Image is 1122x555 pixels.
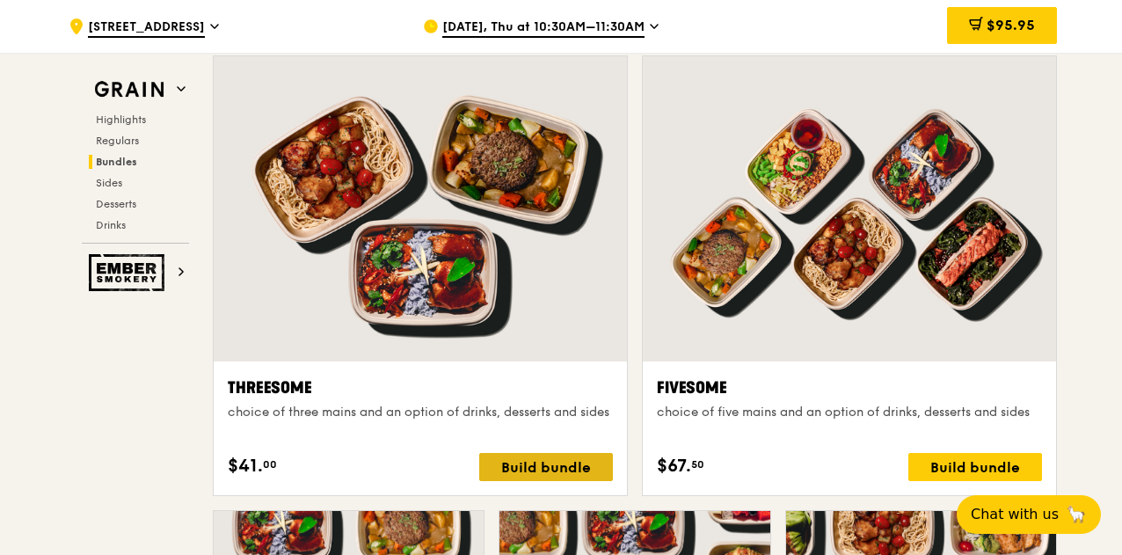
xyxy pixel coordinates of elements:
[96,198,136,210] span: Desserts
[657,376,1042,400] div: Fivesome
[228,404,613,421] div: choice of three mains and an option of drinks, desserts and sides
[657,453,691,479] span: $67.
[971,504,1059,525] span: Chat with us
[89,254,170,291] img: Ember Smokery web logo
[957,495,1101,534] button: Chat with us🦙
[228,453,263,479] span: $41.
[96,219,126,231] span: Drinks
[1066,504,1087,525] span: 🦙
[96,177,122,189] span: Sides
[96,113,146,126] span: Highlights
[88,18,205,38] span: [STREET_ADDRESS]
[657,404,1042,421] div: choice of five mains and an option of drinks, desserts and sides
[987,17,1035,33] span: $95.95
[96,135,139,147] span: Regulars
[442,18,645,38] span: [DATE], Thu at 10:30AM–11:30AM
[96,156,137,168] span: Bundles
[228,376,613,400] div: Threesome
[479,453,613,481] div: Build bundle
[263,457,277,471] span: 00
[691,457,704,471] span: 50
[908,453,1042,481] div: Build bundle
[89,74,170,106] img: Grain web logo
